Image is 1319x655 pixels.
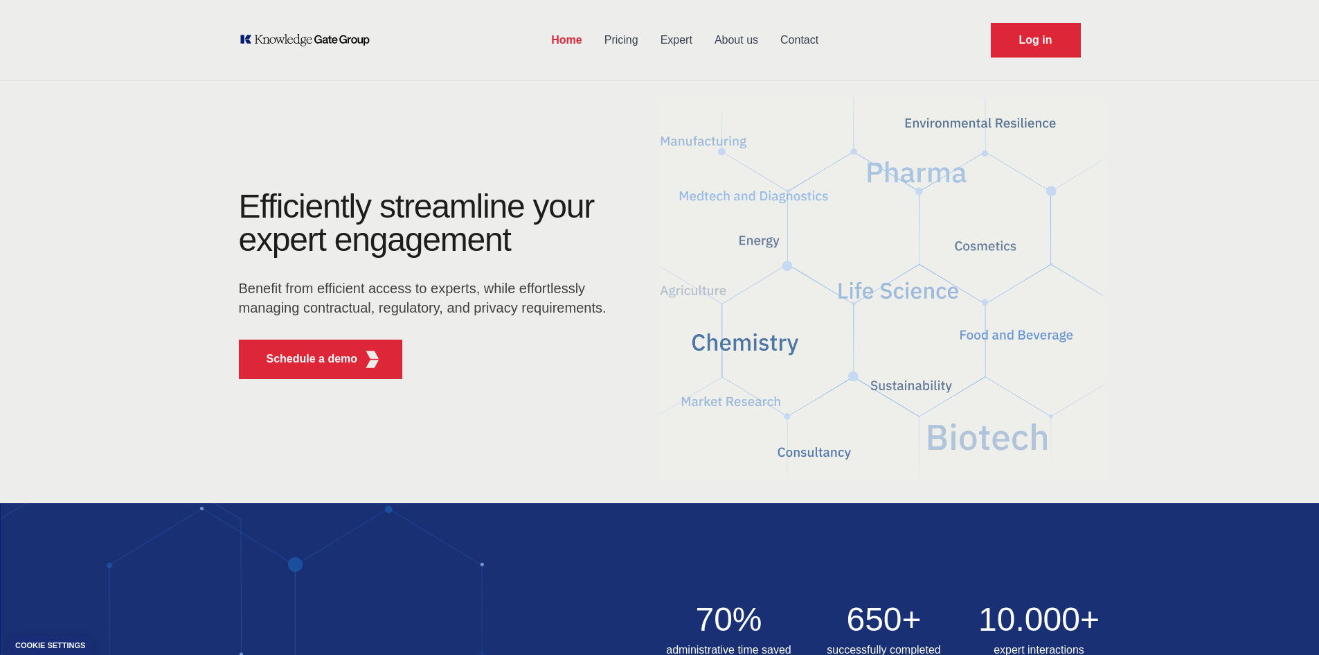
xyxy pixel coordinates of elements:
[239,279,616,317] p: Benefit from efficient access to experts, while effortlessly managing contractual, regulatory, an...
[815,603,953,636] h2: 650+
[239,33,379,47] a: KOL Knowledge Platform: Talk to Key External Experts (KEE)
[991,23,1081,58] a: Request Demo
[649,22,703,58] a: Expert
[364,351,381,368] img: KGG Fifth Element RED
[660,603,798,636] h2: 70%
[660,90,1103,489] img: KGG Fifth Element RED
[267,351,358,367] p: Schedule a demo
[540,22,593,58] a: Home
[15,642,85,649] div: Cookie settings
[1250,588,1319,655] iframe: Chat Widget
[970,603,1109,636] h2: 10.000+
[703,22,769,58] a: About us
[239,340,403,379] button: Schedule a demoKGG Fifth Element RED
[239,188,595,258] h1: Efficiently streamline your expert engagement
[593,22,649,58] a: Pricing
[1250,588,1319,655] div: Widget de chat
[769,22,829,58] a: Contact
